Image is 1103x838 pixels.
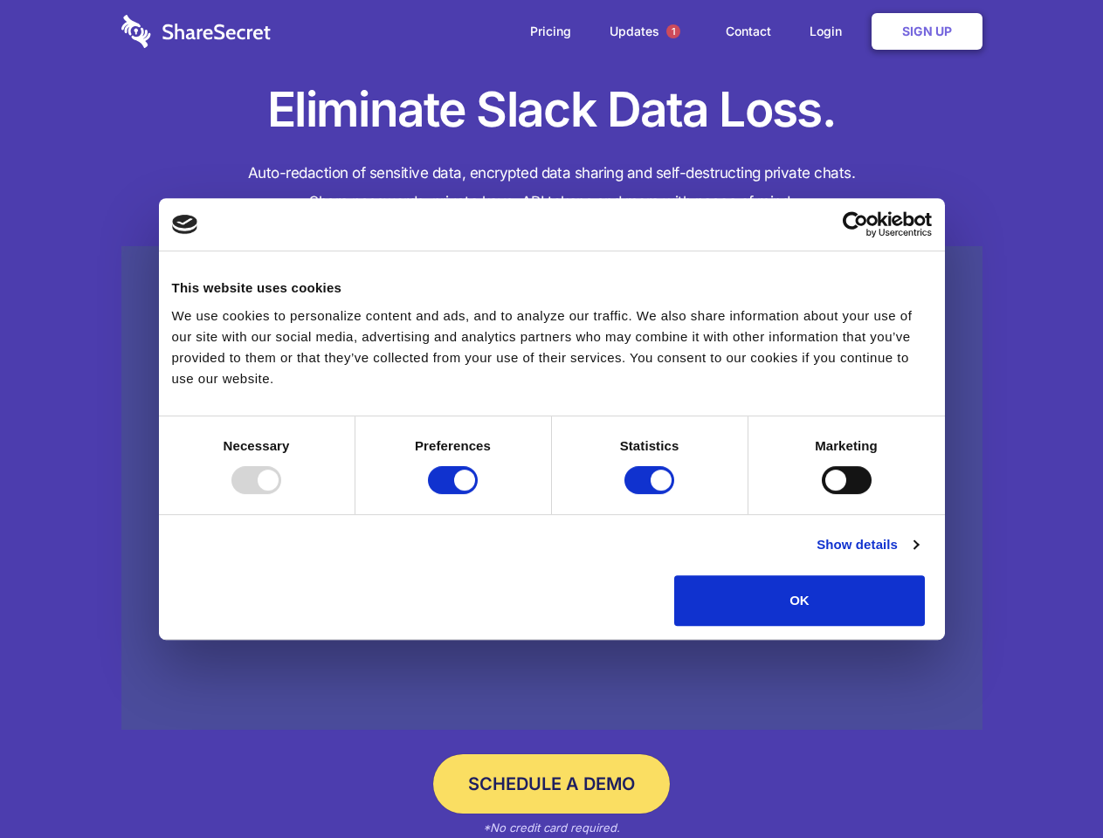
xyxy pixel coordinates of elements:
span: 1 [666,24,680,38]
strong: Statistics [620,438,679,453]
a: Schedule a Demo [433,754,670,814]
a: Wistia video thumbnail [121,246,982,731]
div: This website uses cookies [172,278,932,299]
em: *No credit card required. [483,821,620,835]
a: Contact [708,4,789,58]
a: Sign Up [872,13,982,50]
h4: Auto-redaction of sensitive data, encrypted data sharing and self-destructing private chats. Shar... [121,159,982,216]
strong: Marketing [815,438,878,453]
a: Show details [817,534,918,555]
button: OK [674,575,925,626]
img: logo-wordmark-white-trans-d4663122ce5f474addd5e946df7df03e33cb6a1c49d2221995e7729f52c070b2.svg [121,15,271,48]
strong: Necessary [224,438,290,453]
strong: Preferences [415,438,491,453]
a: Login [792,4,868,58]
img: logo [172,215,198,234]
a: Usercentrics Cookiebot - opens in a new window [779,211,932,237]
a: Pricing [513,4,589,58]
div: We use cookies to personalize content and ads, and to analyze our traffic. We also share informat... [172,306,932,389]
h1: Eliminate Slack Data Loss. [121,79,982,141]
